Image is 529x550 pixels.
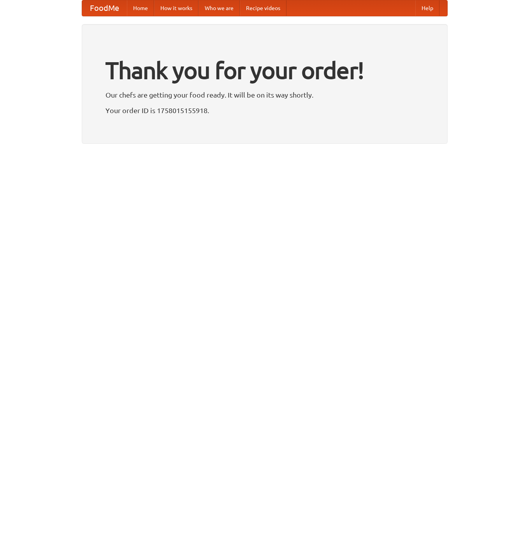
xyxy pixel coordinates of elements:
h1: Thank you for your order! [105,52,424,89]
p: Our chefs are getting your food ready. It will be on its way shortly. [105,89,424,101]
p: Your order ID is 1758015155918. [105,105,424,116]
a: How it works [154,0,199,16]
a: FoodMe [82,0,127,16]
a: Help [415,0,439,16]
a: Recipe videos [240,0,286,16]
a: Who we are [199,0,240,16]
a: Home [127,0,154,16]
